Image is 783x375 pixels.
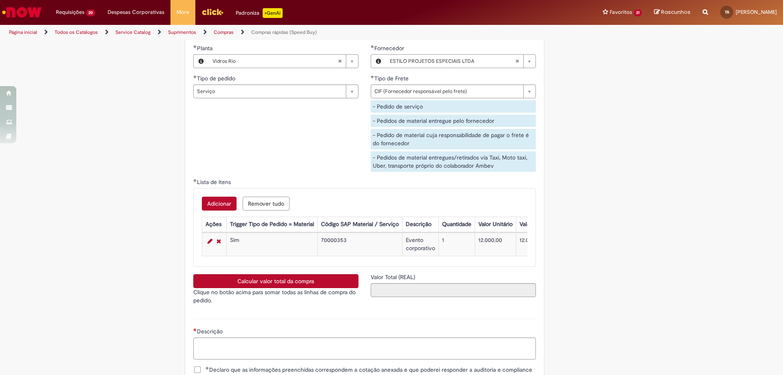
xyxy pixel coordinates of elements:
textarea: Descrição [193,337,536,359]
th: Valor Total Moeda [516,217,568,232]
button: Planta, Visualizar este registro Vidros Rio [194,55,208,68]
th: Trigger Tipo de Pedido = Material [226,217,317,232]
span: 21 [634,9,642,16]
div: Padroniza [236,8,283,18]
a: Compras rápidas (Speed Buy) [251,29,317,36]
span: ESTILO PROJETOS ESPECIAIS LTDA [390,55,515,68]
a: Todos os Catálogos [55,29,98,36]
span: Descrição [197,328,224,335]
th: Valor Unitário [475,217,516,232]
button: Add a row for Lista de Itens [202,197,237,211]
label: Somente leitura - Valor Total (REAL) [371,273,417,281]
span: Tipo de Frete [374,75,410,82]
abbr: Limpar campo Fornecedor [511,55,523,68]
th: Código SAP Material / Serviço [317,217,402,232]
div: - Pedido de serviço [371,100,536,113]
span: Lista de Itens [197,178,232,186]
span: CIF (Fornecedor responsável pelo frete) [374,85,519,98]
td: 12.000,00 [516,233,568,256]
span: Requisições [56,8,84,16]
span: Despesas Corporativas [108,8,164,16]
span: Fornecedor [374,44,406,52]
span: 20 [86,9,95,16]
ul: Trilhas de página [6,25,516,40]
a: Service Catalog [115,29,150,36]
td: 12.000,00 [475,233,516,256]
span: YA [725,9,729,15]
button: Fornecedor , Visualizar este registro ESTILO PROJETOS ESPECIAIS LTDA [371,55,386,68]
div: - Pedidos de material entregue pelo fornecedor [371,115,536,127]
button: Remove all rows for Lista de Itens [243,197,290,211]
button: Calcular valor total da compra [193,274,358,288]
img: click_logo_yellow_360x200.png [201,6,223,18]
p: Clique no botão acima para somar todas as linhas de compra do pedido. [193,288,358,304]
td: Evento corporativo [402,233,438,256]
th: Quantidade [438,217,475,232]
span: Obrigatório Preenchido [206,366,209,370]
a: Página inicial [9,29,37,36]
span: More [177,8,189,16]
a: Rascunhos [654,9,690,16]
span: Favoritos [610,8,632,16]
p: +GenAi [263,8,283,18]
span: [PERSON_NAME] [736,9,777,16]
img: ServiceNow [1,4,43,20]
td: 1 [438,233,475,256]
div: - Pedidos de material entregues/retirados via Taxi, Moto taxi, Uber, transporte próprio do colabo... [371,151,536,172]
a: Vidros RioLimpar campo Planta [208,55,358,68]
span: Rascunhos [661,8,690,16]
th: Ações [202,217,226,232]
th: Descrição [402,217,438,232]
td: 70000353 [317,233,402,256]
span: Obrigatório Preenchido [193,45,197,48]
a: Compras [214,29,234,36]
span: Tipo de pedido [197,75,237,82]
a: Remover linha 1 [215,236,223,246]
input: Valor Total (REAL) [371,283,536,297]
span: Obrigatório Preenchido [371,45,374,48]
span: Vidros Rio [212,55,338,68]
a: ESTILO PROJETOS ESPECIAIS LTDALimpar campo Fornecedor [386,55,535,68]
span: Obrigatório Preenchido [371,75,374,78]
span: Obrigatório Preenchido [193,179,197,182]
a: Editar Linha 1 [206,236,215,246]
span: Obrigatório Preenchido [193,75,197,78]
div: - Pedido de material cuja responsabilidade de pagar o frete é do fornecedor [371,129,536,149]
span: Planta [197,44,214,52]
span: Necessários [193,328,197,331]
a: Suprimentos [168,29,196,36]
span: Serviço [197,85,342,98]
td: Sim [226,233,317,256]
abbr: Limpar campo Planta [334,55,346,68]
